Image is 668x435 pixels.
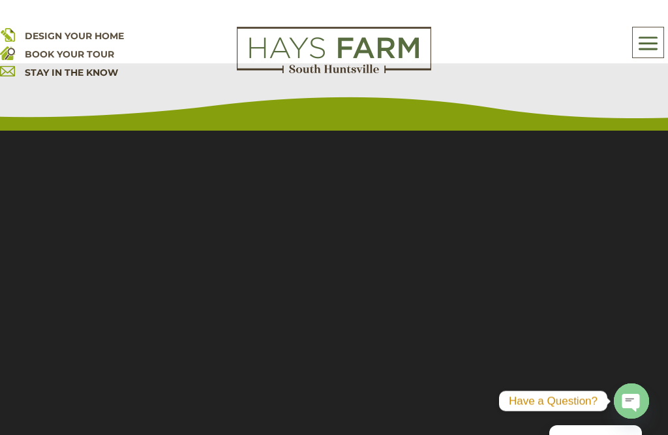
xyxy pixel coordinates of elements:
img: Logo [237,27,431,74]
a: DESIGN YOUR HOME [25,30,124,42]
a: hays farm homes huntsville development [237,65,431,76]
a: BOOK YOUR TOUR [25,48,114,60]
a: STAY IN THE KNOW [25,67,118,78]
